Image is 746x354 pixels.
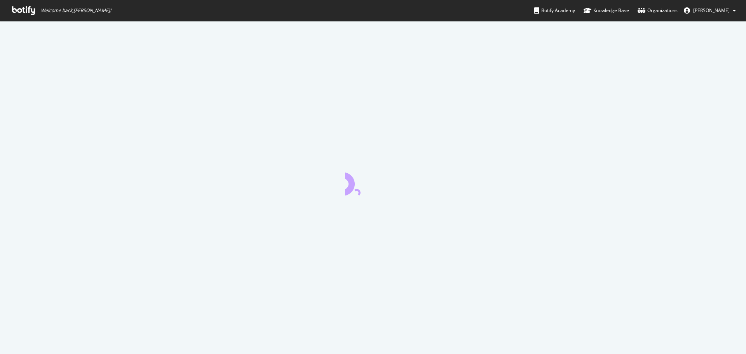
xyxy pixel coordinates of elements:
div: animation [345,167,401,195]
div: Botify Academy [534,7,575,14]
span: Welcome back, [PERSON_NAME] ! [41,7,111,14]
div: Knowledge Base [584,7,629,14]
div: Organizations [638,7,678,14]
span: Matthieu Feru [693,7,730,14]
button: [PERSON_NAME] [678,4,742,17]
